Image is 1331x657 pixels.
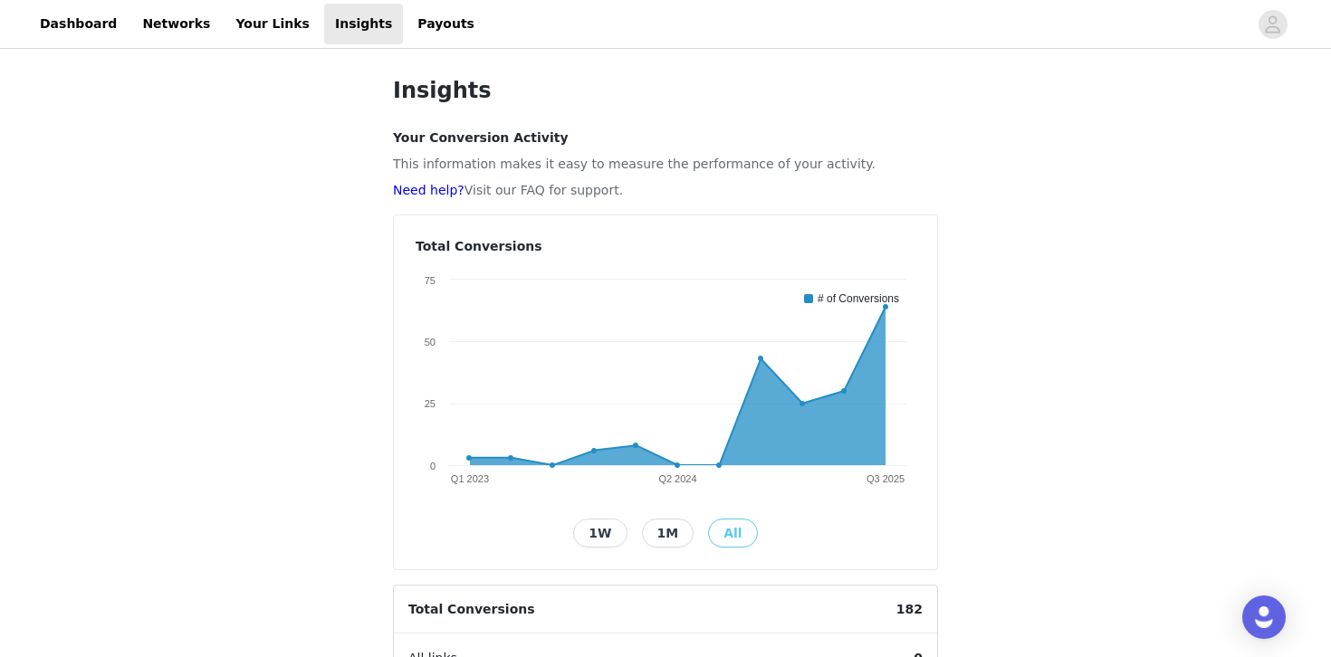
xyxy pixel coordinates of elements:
button: All [708,519,757,547]
text: 50 [425,337,436,348]
h1: Insights [393,74,938,107]
text: Q1 2023 [451,473,489,484]
p: Visit our FAQ for support. [393,181,938,200]
h4: Total Conversions [416,237,915,256]
text: Q2 2024 [658,473,696,484]
a: Your Links [225,4,321,44]
a: Insights [324,4,403,44]
text: # of Conversions [818,292,899,305]
p: This information makes it easy to measure the performance of your activity. [393,155,938,174]
a: Dashboard [29,4,128,44]
text: 75 [425,275,436,286]
span: Total Conversions [394,586,550,633]
div: avatar [1264,10,1281,39]
text: Q3 2025 [867,473,905,484]
h4: Your Conversion Activity [393,129,938,148]
span: 182 [882,586,937,633]
text: 25 [425,398,436,409]
button: 1M [642,519,694,547]
a: Need help? [393,183,464,197]
text: 0 [430,461,436,471]
a: Networks [131,4,221,44]
div: Open Intercom Messenger [1242,595,1286,639]
a: Payouts [407,4,485,44]
button: 1W [573,519,627,547]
